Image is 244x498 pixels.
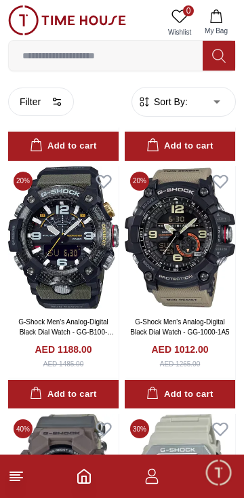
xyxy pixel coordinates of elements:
h4: AED 1188.00 [35,343,91,356]
a: G-Shock Men's Analog-Digital Black Dial Watch - GG-B100-1A3DR [18,318,114,346]
a: G-Shock Men's Analog-Digital Black Dial Watch - GG-1000-1A5 [130,318,229,336]
button: Add to cart [125,132,235,161]
img: ... [8,5,126,35]
span: Wishlist [163,27,197,37]
a: 0Wishlist [163,5,197,40]
span: 20 % [14,172,33,191]
span: Sort By: [151,95,188,109]
span: 40 % [14,419,33,438]
img: G-Shock Men's Analog-Digital Black Dial Watch - GG-1000-1A5 [125,166,235,309]
span: My Bag [199,26,233,36]
a: Home [76,468,92,484]
div: Add to cart [30,138,96,154]
span: 0 [183,5,194,16]
button: My Bag [197,5,236,40]
div: Add to cart [146,387,213,402]
button: Add to cart [125,380,235,409]
div: Chat Widget [204,458,234,488]
span: 30 % [130,419,149,438]
span: 20 % [130,172,149,191]
div: AED 1265.00 [160,359,201,369]
button: Sort By: [138,95,188,109]
button: Add to cart [8,380,119,409]
div: Add to cart [30,387,96,402]
button: Add to cart [8,132,119,161]
img: G-Shock Men's Analog-Digital Black Dial Watch - GG-B100-1A3DR [8,166,119,309]
button: Filter [8,88,74,116]
div: AED 1485.00 [43,359,84,369]
div: Add to cart [146,138,213,154]
h4: AED 1012.00 [151,343,208,356]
